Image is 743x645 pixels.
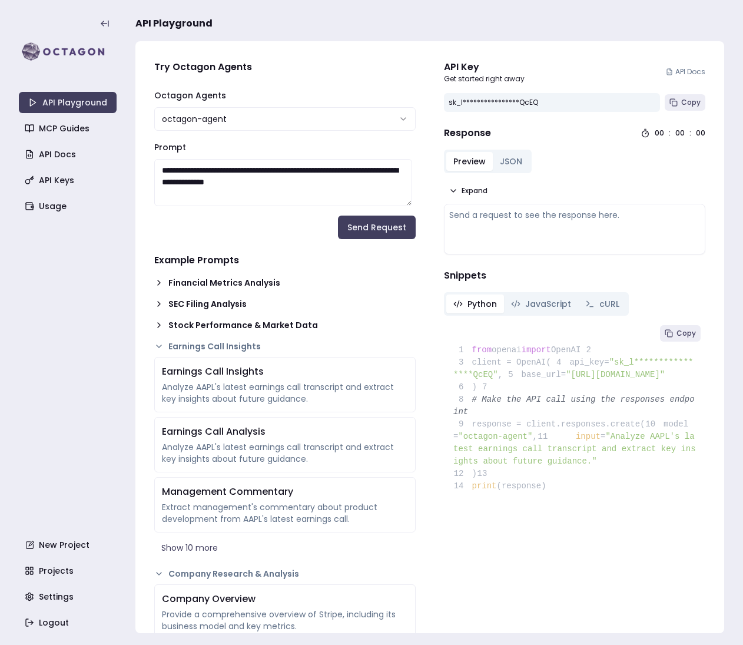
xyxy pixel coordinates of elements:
a: API Docs [20,144,118,165]
span: api_key= [569,358,609,367]
button: JSON [493,152,529,171]
span: 13 [477,468,496,480]
div: : [689,128,691,138]
button: Company Research & Analysis [154,568,416,580]
a: Settings [20,586,118,607]
label: Prompt [154,141,186,153]
div: Management Commentary [162,485,408,499]
span: 6 [453,381,472,393]
span: "Analyze AAPL's latest earnings call transcript and extract key insights about future guidance." [453,432,696,466]
span: "[URL][DOMAIN_NAME]" [566,370,665,379]
div: 00 [675,128,685,138]
span: , [532,432,537,441]
span: print [472,481,497,491]
span: ) [453,382,477,392]
h4: Response [444,126,491,140]
span: Copy [676,329,696,338]
button: Stock Performance & Market Data [154,319,416,331]
button: Financial Metrics Analysis [154,277,416,289]
span: response = client.responses.create( [453,419,645,429]
a: MCP Guides [20,118,118,139]
div: Earnings Call Insights [162,365,408,379]
a: Usage [20,196,118,217]
span: 9 [453,418,472,431]
div: API Key [444,60,525,74]
span: 2 [581,344,599,356]
label: Octagon Agents [154,90,226,101]
div: 00 [696,128,705,138]
button: Expand [444,183,492,199]
h4: Try Octagon Agents [154,60,416,74]
span: import [522,345,551,355]
button: Send Request [338,216,416,239]
span: from [472,345,492,355]
div: Send a request to see the response here. [449,209,700,221]
span: 11 [538,431,556,443]
span: base_url= [522,370,566,379]
span: OpenAI [551,345,581,355]
span: (response) [497,481,546,491]
div: 00 [655,128,664,138]
span: , [498,370,503,379]
span: 14 [453,480,472,492]
span: openai [492,345,521,355]
span: JavaScript [525,298,571,310]
a: API Playground [19,92,117,113]
span: 4 [551,356,570,369]
button: Copy [665,94,705,111]
a: API Keys [20,170,118,191]
div: Earnings Call Analysis [162,425,408,439]
span: Python [467,298,497,310]
button: Show 10 more [154,537,416,558]
div: Provide a comprehensive overview of Stripe, including its business model and key metrics. [162,608,408,632]
a: New Project [20,534,118,555]
img: logo-rect-yK7x_WSZ.svg [19,40,117,64]
button: Earnings Call Insights [154,340,416,352]
span: cURL [599,298,619,310]
p: Get started right away [444,74,525,84]
div: Analyze AAPL's latest earnings call transcript and extract key insights about future guidance. [162,441,408,465]
span: 8 [453,393,472,406]
div: Analyze AAPL's latest earnings call transcript and extract key insights about future guidance. [162,381,408,405]
span: # Make the API call using the responses endpoint [453,395,695,416]
span: 12 [453,468,472,480]
div: Extract management's commentary about product development from AAPL's latest earnings call. [162,501,408,525]
h4: Snippets [444,269,705,283]
a: API Docs [666,67,705,77]
span: = [601,432,605,441]
span: client = OpenAI( [453,358,551,367]
h4: Example Prompts [154,253,416,267]
a: Projects [20,560,118,581]
div: Company Overview [162,592,408,606]
span: 3 [453,356,472,369]
span: 5 [503,369,522,381]
span: Copy [681,98,701,107]
span: 7 [477,381,496,393]
button: Preview [446,152,493,171]
span: API Playground [135,16,213,31]
span: 10 [645,418,664,431]
a: Logout [20,612,118,633]
span: 1 [453,344,472,356]
span: input [576,432,601,441]
span: "octagon-agent" [458,432,532,441]
button: SEC Filing Analysis [154,298,416,310]
button: Copy [660,325,701,342]
span: ) [453,469,477,478]
span: Expand [462,186,487,196]
div: : [669,128,671,138]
